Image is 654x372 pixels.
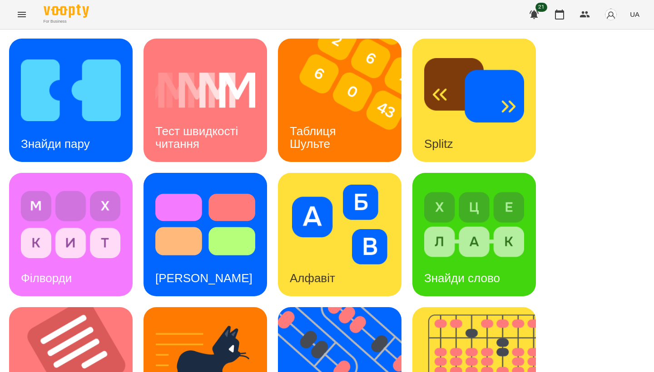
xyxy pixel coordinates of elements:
[21,185,121,264] img: Філворди
[155,50,255,130] img: Тест швидкості читання
[290,185,390,264] img: Алфавіт
[144,173,267,296] a: Тест Струпа[PERSON_NAME]
[278,173,401,296] a: АлфавітАлфавіт
[44,19,89,24] span: For Business
[9,173,133,296] a: ФілвордиФілворди
[424,50,524,130] img: Splitz
[630,10,639,19] span: UA
[11,4,33,25] button: Menu
[155,185,255,264] img: Тест Струпа
[412,39,536,162] a: SplitzSplitz
[424,271,500,285] h3: Знайди слово
[626,6,643,23] button: UA
[278,39,401,162] a: Таблиця ШультеТаблиця Шульте
[21,271,72,285] h3: Філворди
[424,137,453,151] h3: Splitz
[44,5,89,18] img: Voopty Logo
[21,137,90,151] h3: Знайди пару
[412,173,536,296] a: Знайди словоЗнайди слово
[155,271,253,285] h3: [PERSON_NAME]
[21,50,121,130] img: Знайди пару
[9,39,133,162] a: Знайди паруЗнайди пару
[290,271,335,285] h3: Алфавіт
[290,124,339,150] h3: Таблиця Шульте
[535,3,547,12] span: 21
[278,39,413,162] img: Таблиця Шульте
[144,39,267,162] a: Тест швидкості читанняТест швидкості читання
[424,185,524,264] img: Знайди слово
[155,124,241,150] h3: Тест швидкості читання
[604,8,617,21] img: avatar_s.png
